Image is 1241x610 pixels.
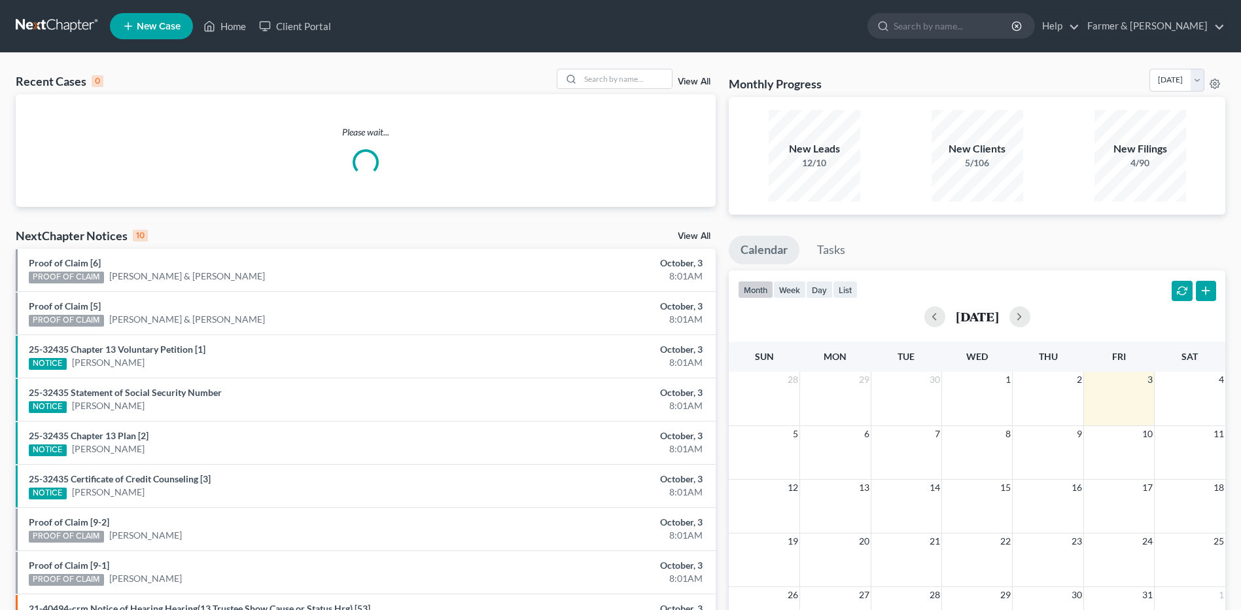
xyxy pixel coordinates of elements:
[858,372,871,387] span: 29
[487,559,703,572] div: October, 3
[487,486,703,499] div: 8:01AM
[29,387,222,398] a: 25-32435 Statement of Social Security Number
[898,351,915,362] span: Tue
[956,310,999,323] h2: [DATE]
[109,572,182,585] a: [PERSON_NAME]
[487,270,703,283] div: 8:01AM
[1094,156,1186,170] div: 4/90
[29,444,67,456] div: NOTICE
[487,399,703,412] div: 8:01AM
[1181,351,1198,362] span: Sat
[1212,426,1225,442] span: 11
[29,430,149,441] a: 25-32435 Chapter 13 Plan [2]
[29,315,104,327] div: PROOF OF CLAIM
[1075,372,1083,387] span: 2
[29,358,67,370] div: NOTICE
[16,73,103,89] div: Recent Cases
[487,313,703,326] div: 8:01AM
[29,560,109,571] a: Proof of Claim [9-1]
[487,572,703,585] div: 8:01AM
[1070,533,1083,549] span: 23
[1217,372,1225,387] span: 4
[29,401,67,413] div: NOTICE
[833,281,858,298] button: list
[769,156,860,170] div: 12/10
[928,587,941,603] span: 28
[928,533,941,549] span: 21
[863,426,871,442] span: 6
[769,141,860,156] div: New Leads
[1141,480,1154,495] span: 17
[824,351,847,362] span: Mon
[72,442,145,456] a: [PERSON_NAME]
[487,516,703,529] div: October, 3
[197,14,253,38] a: Home
[1036,14,1079,38] a: Help
[1094,141,1186,156] div: New Filings
[1141,587,1154,603] span: 31
[133,230,148,242] div: 10
[29,531,104,543] div: PROOF OF CLAIM
[253,14,338,38] a: Client Portal
[678,77,710,86] a: View All
[858,480,871,495] span: 13
[934,426,941,442] span: 7
[580,69,672,88] input: Search by name...
[1217,587,1225,603] span: 1
[29,272,104,283] div: PROOF OF CLAIM
[773,281,806,298] button: week
[806,281,833,298] button: day
[1081,14,1225,38] a: Farmer & [PERSON_NAME]
[109,313,265,326] a: [PERSON_NAME] & [PERSON_NAME]
[72,486,145,499] a: [PERSON_NAME]
[1212,533,1225,549] span: 25
[1141,426,1154,442] span: 10
[109,270,265,283] a: [PERSON_NAME] & [PERSON_NAME]
[805,236,857,264] a: Tasks
[29,488,67,499] div: NOTICE
[786,372,799,387] span: 28
[72,356,145,369] a: [PERSON_NAME]
[792,426,799,442] span: 5
[1004,372,1012,387] span: 1
[487,343,703,356] div: October, 3
[29,344,205,355] a: 25-32435 Chapter 13 Voluntary Petition [1]
[1146,372,1154,387] span: 3
[858,533,871,549] span: 20
[29,300,101,312] a: Proof of Claim [5]
[109,529,182,542] a: [PERSON_NAME]
[729,76,822,92] h3: Monthly Progress
[487,442,703,456] div: 8:01AM
[678,232,710,241] a: View All
[16,126,716,139] p: Please wait...
[738,281,773,298] button: month
[487,429,703,442] div: October, 3
[29,257,101,268] a: Proof of Claim [6]
[928,372,941,387] span: 30
[487,473,703,486] div: October, 3
[999,533,1012,549] span: 22
[894,14,1013,38] input: Search by name...
[16,228,148,243] div: NextChapter Notices
[1075,426,1083,442] span: 9
[1070,587,1083,603] span: 30
[966,351,988,362] span: Wed
[29,516,109,528] a: Proof of Claim [9-2]
[72,399,145,412] a: [PERSON_NAME]
[1070,480,1083,495] span: 16
[932,156,1023,170] div: 5/106
[487,356,703,369] div: 8:01AM
[487,300,703,313] div: October, 3
[786,480,799,495] span: 12
[487,529,703,542] div: 8:01AM
[487,386,703,399] div: October, 3
[1141,533,1154,549] span: 24
[1004,426,1012,442] span: 8
[858,587,871,603] span: 27
[1212,480,1225,495] span: 18
[786,587,799,603] span: 26
[999,587,1012,603] span: 29
[999,480,1012,495] span: 15
[786,533,799,549] span: 19
[928,480,941,495] span: 14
